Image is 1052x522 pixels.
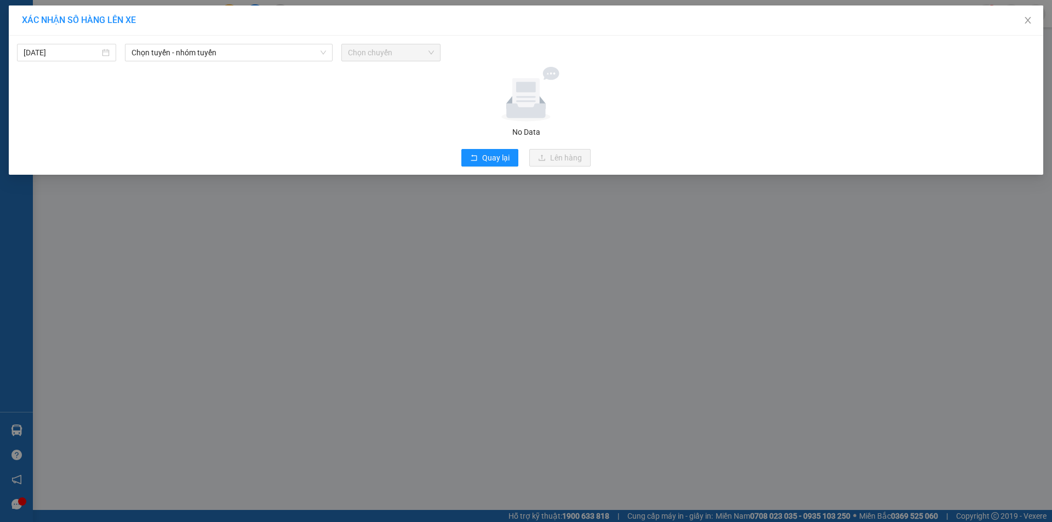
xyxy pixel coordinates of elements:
span: rollback [470,154,478,163]
input: 15/09/2025 [24,47,100,59]
button: uploadLên hàng [529,149,591,167]
span: Chọn tuyến - nhóm tuyến [131,44,326,61]
span: XÁC NHẬN SỐ HÀNG LÊN XE [22,15,136,25]
span: down [320,49,327,56]
span: Chọn chuyến [348,44,434,61]
button: rollbackQuay lại [461,149,518,167]
img: logo [5,59,15,113]
strong: CHUYỂN PHÁT NHANH AN PHÚ QUÝ [18,9,97,44]
span: [GEOGRAPHIC_DATA], [GEOGRAPHIC_DATA] ↔ [GEOGRAPHIC_DATA] [17,47,98,84]
div: No Data [16,126,1036,138]
span: close [1024,16,1032,25]
span: Quay lại [482,152,510,164]
button: Close [1013,5,1043,36]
